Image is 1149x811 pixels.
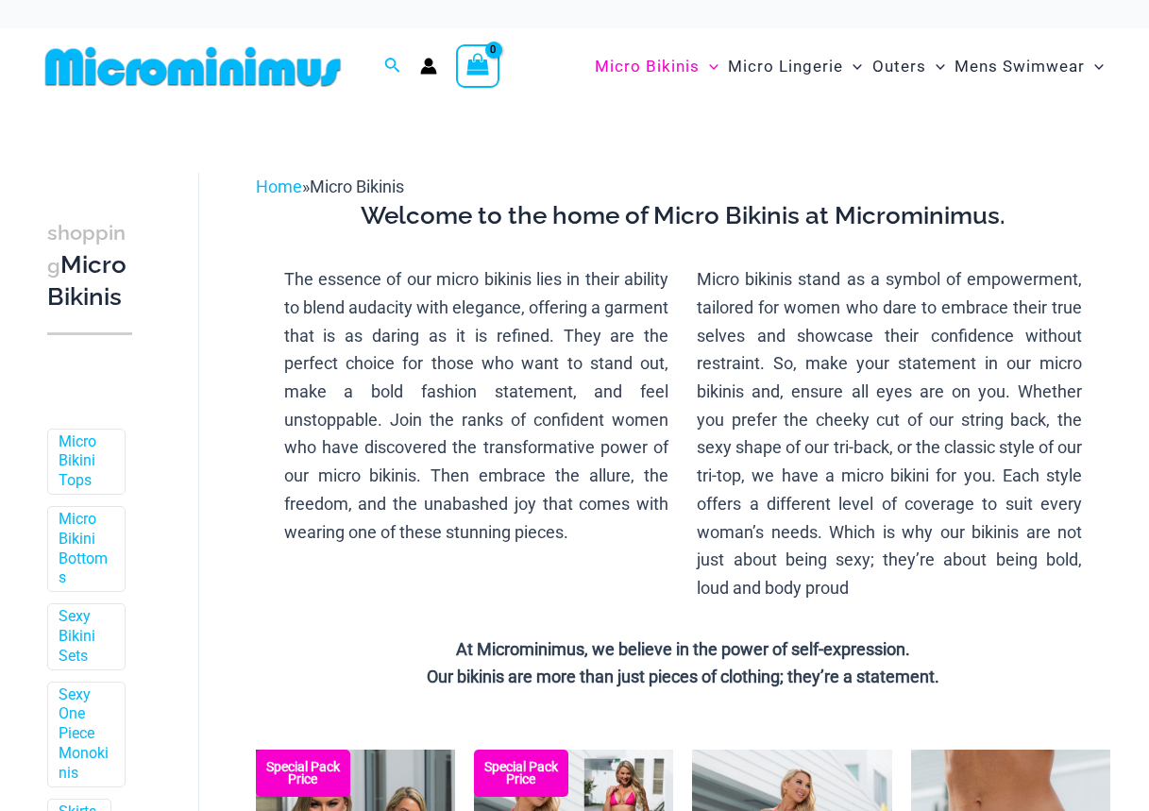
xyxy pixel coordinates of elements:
[310,177,404,196] span: Micro Bikinis
[47,221,126,278] span: shopping
[270,200,1096,232] h3: Welcome to the home of Micro Bikinis at Microminimus.
[843,42,862,91] span: Menu Toggle
[59,607,110,666] a: Sexy Bikini Sets
[59,432,110,491] a: Micro Bikini Tops
[697,265,1082,601] p: Micro bikinis stand as a symbol of empowerment, tailored for women who dare to embrace their true...
[256,177,404,196] span: »
[595,42,700,91] span: Micro Bikinis
[955,42,1085,91] span: Mens Swimwear
[59,510,110,588] a: Micro Bikini Bottoms
[868,38,950,95] a: OutersMenu ToggleMenu Toggle
[456,44,499,88] a: View Shopping Cart, empty
[59,685,110,784] a: Sexy One Piece Monokinis
[872,42,926,91] span: Outers
[587,35,1111,98] nav: Site Navigation
[256,761,350,786] b: Special Pack Price
[47,216,132,313] h3: Micro Bikinis
[700,42,718,91] span: Menu Toggle
[590,38,723,95] a: Micro BikinisMenu ToggleMenu Toggle
[427,667,939,686] strong: Our bikinis are more than just pieces of clothing; they’re a statement.
[420,58,437,75] a: Account icon link
[723,38,867,95] a: Micro LingerieMenu ToggleMenu Toggle
[456,639,910,659] strong: At Microminimus, we believe in the power of self-expression.
[38,45,348,88] img: MM SHOP LOGO FLAT
[384,55,401,78] a: Search icon link
[728,42,843,91] span: Micro Lingerie
[474,761,568,786] b: Special Pack Price
[256,177,302,196] a: Home
[950,38,1108,95] a: Mens SwimwearMenu ToggleMenu Toggle
[284,265,669,546] p: The essence of our micro bikinis lies in their ability to blend audacity with elegance, offering ...
[1085,42,1104,91] span: Menu Toggle
[926,42,945,91] span: Menu Toggle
